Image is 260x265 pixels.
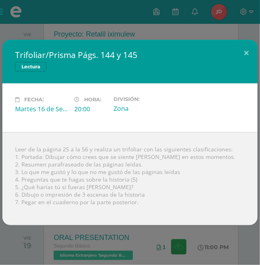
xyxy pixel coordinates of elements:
[24,97,44,103] span: Fecha:
[84,97,101,103] span: Hora:
[235,40,258,67] button: Close (Esc)
[114,96,166,102] label: División:
[2,132,258,225] div: Leer de la página 25 a la 56 y realiza un trifoliar con las siguientes clasificaciones: 1. Portad...
[114,104,166,113] div: Zona
[15,49,245,60] h2: Trifoliar/Prisma Págs. 144 y 145
[15,104,68,113] div: Martes 16 de Septiembre
[15,62,46,72] span: Lectura
[74,104,107,113] div: 20:00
